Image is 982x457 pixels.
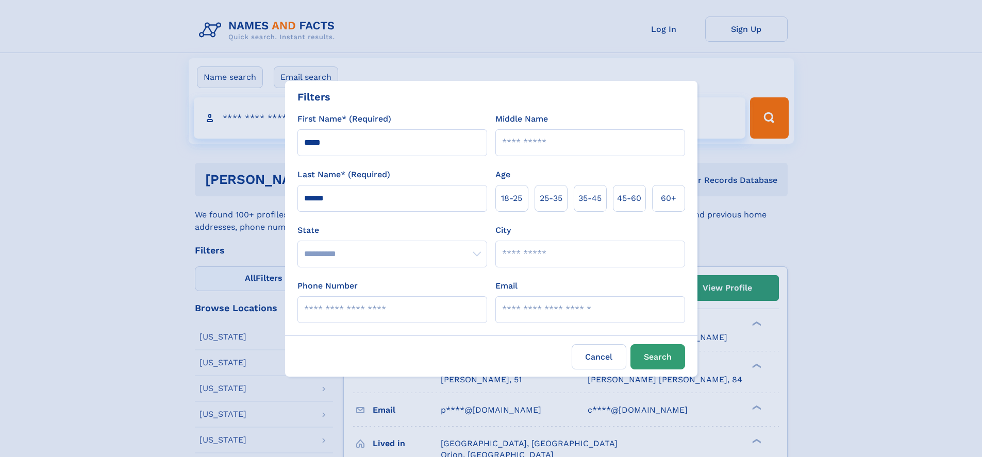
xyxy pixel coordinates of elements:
[297,113,391,125] label: First Name* (Required)
[572,344,626,369] label: Cancel
[661,192,676,205] span: 60+
[495,280,518,292] label: Email
[297,89,330,105] div: Filters
[297,224,487,236] label: State
[501,192,522,205] span: 18‑25
[495,168,510,181] label: Age
[540,192,562,205] span: 25‑35
[630,344,685,369] button: Search
[617,192,641,205] span: 45‑60
[297,280,358,292] label: Phone Number
[297,168,390,181] label: Last Name* (Required)
[495,224,511,236] label: City
[578,192,602,205] span: 35‑45
[495,113,548,125] label: Middle Name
